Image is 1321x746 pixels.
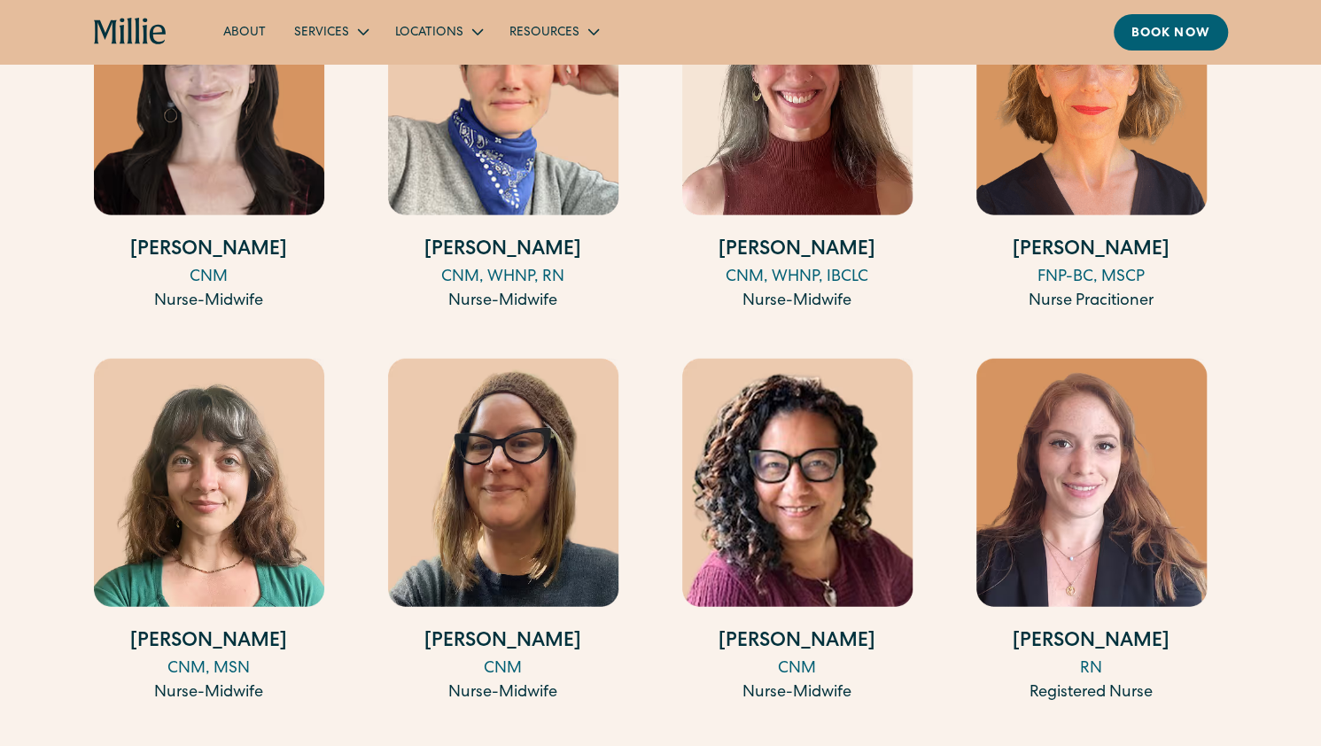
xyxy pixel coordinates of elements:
[209,17,280,46] a: About
[388,628,618,657] h4: [PERSON_NAME]
[976,237,1207,266] h4: [PERSON_NAME]
[94,237,324,266] h4: [PERSON_NAME]
[495,17,611,46] div: Resources
[294,24,349,43] div: Services
[388,290,618,314] div: Nurse-Midwife
[682,681,913,705] div: Nurse-Midwife
[682,359,913,705] a: [PERSON_NAME]CNMNurse-Midwife
[682,266,913,290] div: CNM, WHNP, IBCLC
[976,681,1207,705] div: Registered Nurse
[976,266,1207,290] div: FNP-BC, MSCP
[388,657,618,681] div: CNM
[94,681,324,705] div: Nurse-Midwife
[395,24,463,43] div: Locations
[1131,25,1210,43] div: Book now
[682,237,913,266] h4: [PERSON_NAME]
[976,359,1207,705] a: [PERSON_NAME]RNRegistered Nurse
[682,657,913,681] div: CNM
[682,290,913,314] div: Nurse-Midwife
[509,24,579,43] div: Resources
[388,681,618,705] div: Nurse-Midwife
[682,628,913,657] h4: [PERSON_NAME]
[94,18,167,46] a: home
[388,237,618,266] h4: [PERSON_NAME]
[94,657,324,681] div: CNM, MSN
[976,628,1207,657] h4: [PERSON_NAME]
[381,17,495,46] div: Locations
[280,17,381,46] div: Services
[1114,14,1228,51] a: Book now
[388,359,618,705] a: [PERSON_NAME]CNMNurse-Midwife
[94,359,324,705] a: [PERSON_NAME]CNM, MSNNurse-Midwife
[94,290,324,314] div: Nurse-Midwife
[976,290,1207,314] div: Nurse Pracitioner
[94,628,324,657] h4: [PERSON_NAME]
[94,266,324,290] div: CNM
[976,657,1207,681] div: RN
[388,266,618,290] div: CNM, WHNP, RN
